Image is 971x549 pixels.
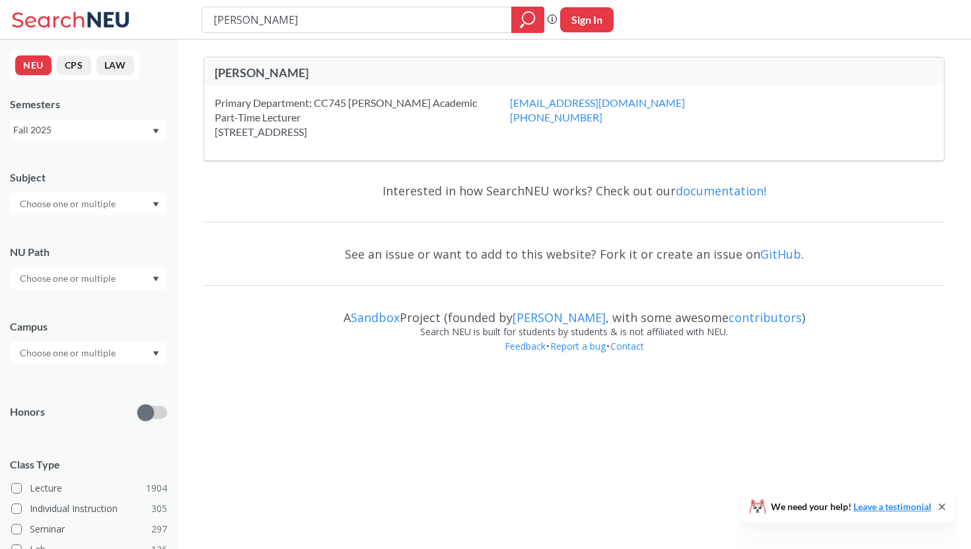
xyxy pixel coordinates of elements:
[203,172,945,210] div: Interested in how SearchNEU works? Check out our
[351,309,400,325] a: Sandbox
[151,501,167,516] span: 305
[11,500,167,517] label: Individual Instruction
[550,340,606,352] a: Report a bug
[771,502,931,511] span: We need your help!
[11,480,167,497] label: Lecture
[560,7,614,32] button: Sign In
[13,123,151,137] div: Fall 2025
[10,170,167,185] div: Subject
[610,340,645,352] a: Contact
[212,9,502,31] input: Class, professor, course number, "phrase"
[10,404,45,420] p: Honors
[203,339,945,373] div: • •
[520,11,536,29] svg: magnifying glass
[215,96,510,139] div: Primary Department: CC745 [PERSON_NAME] Academic Part-Time Lecturer [STREET_ADDRESS]
[203,298,945,325] div: A Project (founded by , with some awesome )
[153,276,159,282] svg: Dropdown arrow
[203,235,945,273] div: See an issue or want to add to this website? Fork it or create an issue on .
[10,97,167,112] div: Semesters
[15,55,52,75] button: NEU
[511,7,544,33] div: magnifying glass
[510,111,602,123] a: [PHONE_NUMBER]
[203,325,945,339] div: Search NEU is built for students by students & is not affiliated with NEU.
[10,119,167,141] div: Fall 2025Dropdown arrow
[676,183,766,199] a: documentation!
[504,340,546,352] a: Feedback
[10,193,167,215] div: Dropdown arrow
[10,457,167,472] span: Class Type
[153,129,159,134] svg: Dropdown arrow
[13,345,124,361] input: Choose one or multiple
[513,309,606,325] a: [PERSON_NAME]
[96,55,134,75] button: LAW
[729,309,802,325] a: contributors
[146,481,167,496] span: 1904
[10,267,167,290] div: Dropdown arrow
[510,96,685,109] a: [EMAIL_ADDRESS][DOMAIN_NAME]
[10,245,167,259] div: NU Path
[151,522,167,536] span: 297
[10,342,167,364] div: Dropdown arrow
[13,271,124,286] input: Choose one or multiple
[760,246,801,262] a: GitHub
[11,521,167,538] label: Seminar
[57,55,91,75] button: CPS
[153,202,159,207] svg: Dropdown arrow
[853,501,931,512] a: Leave a testimonial
[13,196,124,212] input: Choose one or multiple
[10,319,167,334] div: Campus
[215,65,574,80] div: [PERSON_NAME]
[153,351,159,356] svg: Dropdown arrow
